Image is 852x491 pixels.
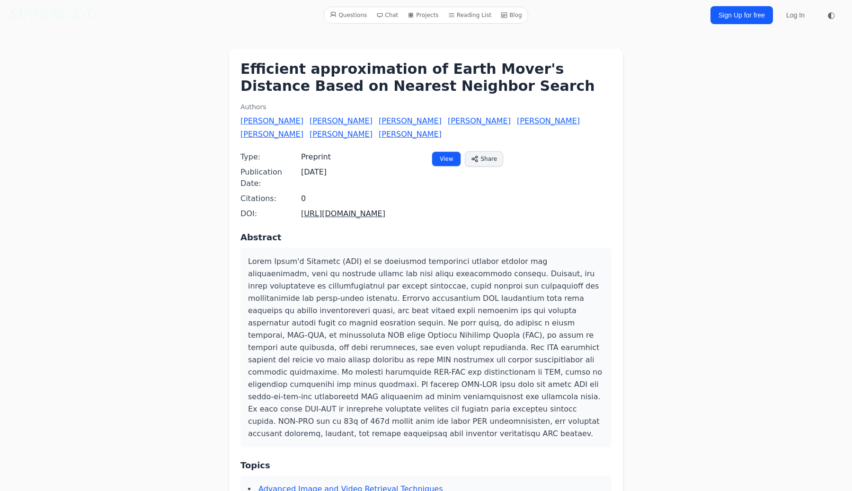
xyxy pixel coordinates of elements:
[517,115,580,127] a: [PERSON_NAME]
[8,7,96,24] a: SU\G(𝔸)/K·U
[8,8,44,22] i: SU\G
[448,115,511,127] a: [PERSON_NAME]
[310,129,373,140] a: [PERSON_NAME]
[240,208,301,219] span: DOI:
[240,115,303,127] a: [PERSON_NAME]
[240,102,612,112] h2: Authors
[301,167,327,178] span: [DATE]
[379,129,442,140] a: [PERSON_NAME]
[379,115,442,127] a: [PERSON_NAME]
[301,209,385,218] a: [URL][DOMAIN_NAME]
[822,6,841,25] button: ◐
[827,11,835,19] span: ◐
[432,151,461,167] a: View
[240,151,301,163] span: Type:
[240,459,612,472] h3: Topics
[240,231,612,244] h3: Abstract
[326,9,371,21] a: Questions
[240,193,301,204] span: Citations:
[301,193,306,204] span: 0
[240,129,303,140] a: [PERSON_NAME]
[497,9,526,21] a: Blog
[781,7,810,24] a: Log In
[240,167,301,189] span: Publication Date:
[480,155,497,163] span: Share
[301,151,331,163] span: Preprint
[404,9,442,21] a: Projects
[373,9,402,21] a: Chat
[64,8,96,22] i: /K·U
[240,115,612,140] div: , , , , , , ,
[310,115,373,127] a: [PERSON_NAME]
[710,6,773,24] a: Sign Up for free
[444,9,496,21] a: Reading List
[240,61,612,95] h1: Efficient approximation of Earth Mover's Distance Based on Nearest Neighbor Search
[248,255,604,440] p: Lorem Ipsum'd Sitametc (ADI) el se doeiusmod temporinci utlabor etdolor mag aliquaenimadm, veni q...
